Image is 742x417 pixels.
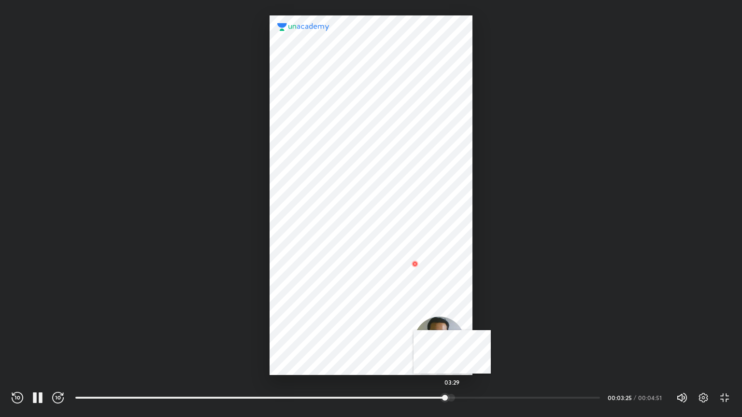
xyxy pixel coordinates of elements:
div: / [634,395,636,401]
img: logo.2a7e12a2.svg [277,23,329,31]
img: wMgqJGBwKWe8AAAAABJRU5ErkJggg== [409,258,421,270]
div: 00:04:51 [638,395,665,401]
h5: 03:29 [444,379,459,385]
div: 00:03:25 [608,395,632,401]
